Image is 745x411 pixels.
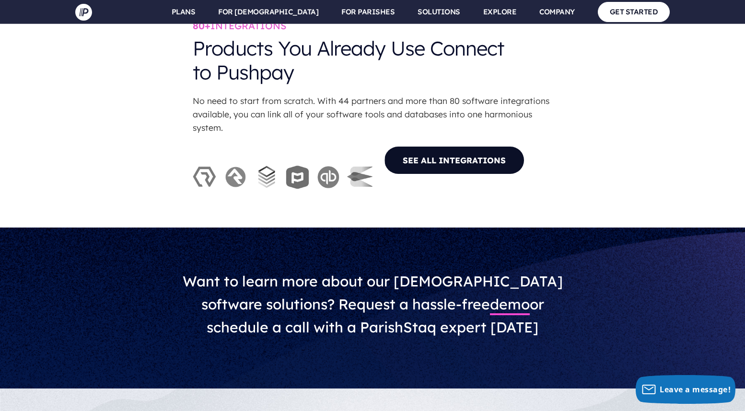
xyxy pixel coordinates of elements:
a: demo [490,295,530,313]
span: Leave a message! [660,384,731,395]
span: or schedule a call with a ParishStaq expert [DATE] [207,295,544,336]
span: demo [490,295,530,315]
b: 80+ [193,20,210,32]
a: SEE ALL INTEGRATIONS [384,146,524,174]
button: Leave a message! [636,375,735,404]
p: No need to start from scratch. With 44 partners and more than 80 software integrations available,... [193,89,552,139]
a: GET STARTED [598,2,670,22]
span: Want to learn more about our [DEMOGRAPHIC_DATA] software solutions? Request a hassle-free [183,272,563,313]
h2: INTEGRATIONS [193,20,552,32]
p: Products You Already Use Connect to Pushpay [193,32,504,89]
img: logos-integrations.png [193,165,372,189]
